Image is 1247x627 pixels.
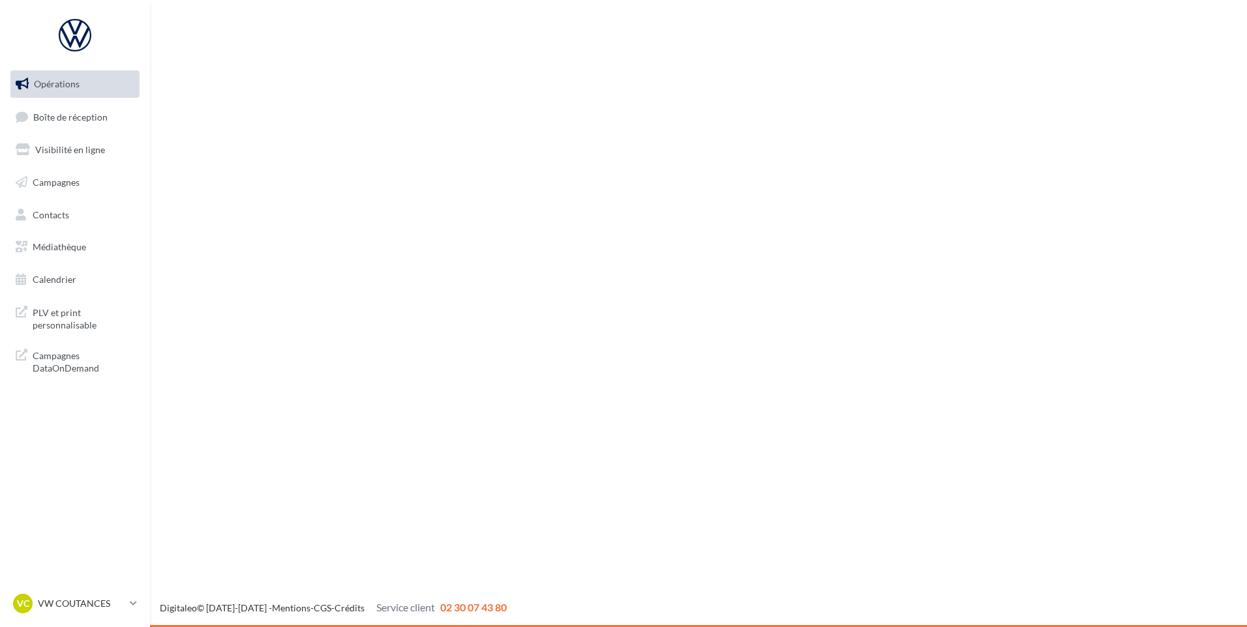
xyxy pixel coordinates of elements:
span: Service client [376,601,435,613]
a: Digitaleo [160,602,197,613]
a: Campagnes DataOnDemand [8,342,142,380]
span: Campagnes DataOnDemand [33,347,134,375]
a: Mentions [272,602,310,613]
a: Opérations [8,70,142,98]
a: Campagnes [8,169,142,196]
a: Calendrier [8,266,142,293]
span: Contacts [33,209,69,220]
span: © [DATE]-[DATE] - - - [160,602,507,613]
span: 02 30 07 43 80 [440,601,507,613]
span: Boîte de réception [33,111,108,122]
a: Contacts [8,201,142,229]
span: Visibilité en ligne [35,144,105,155]
a: VC VW COUTANCES [10,591,140,616]
p: VW COUTANCES [38,597,125,610]
a: Crédits [335,602,365,613]
span: Calendrier [33,274,76,285]
a: CGS [314,602,331,613]
span: Médiathèque [33,241,86,252]
span: VC [17,597,29,610]
span: PLV et print personnalisable [33,304,134,332]
span: Campagnes [33,177,80,188]
a: Médiathèque [8,233,142,261]
a: Boîte de réception [8,103,142,131]
a: PLV et print personnalisable [8,299,142,337]
span: Opérations [34,78,80,89]
a: Visibilité en ligne [8,136,142,164]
